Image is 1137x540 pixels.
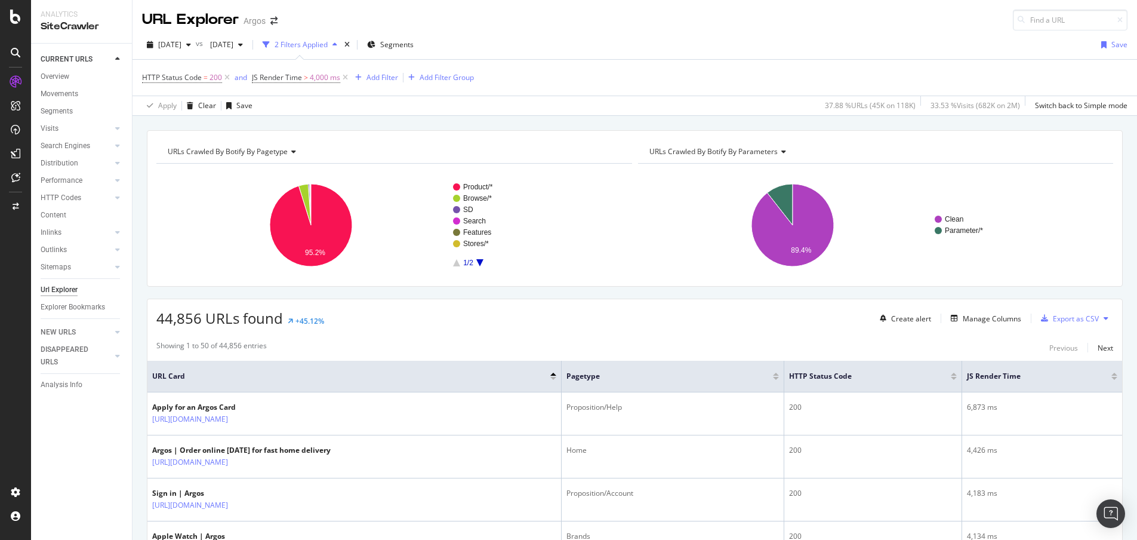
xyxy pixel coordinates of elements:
div: DISAPPEARED URLS [41,343,101,369]
div: 37.88 % URLs ( 45K on 118K ) [825,100,916,111]
div: Add Filter Group [420,72,474,82]
a: Search Engines [41,140,112,152]
div: Create alert [891,314,931,324]
div: Home [566,445,779,456]
span: pagetype [566,371,755,382]
button: [DATE] [205,35,248,54]
a: Visits [41,122,112,135]
div: Add Filter [366,72,398,82]
a: Segments [41,105,124,118]
text: SD [463,205,473,214]
text: Features [463,228,491,237]
button: 2 Filters Applied [258,35,342,54]
text: 89.4% [791,246,811,254]
div: Proposition/Help [566,402,779,413]
span: HTTP Status Code [142,72,202,82]
text: Clean [945,215,963,223]
div: Manage Columns [963,314,1021,324]
div: Movements [41,88,78,100]
span: 4,000 ms [310,69,340,86]
a: [URL][DOMAIN_NAME] [152,456,228,468]
a: Movements [41,88,124,100]
a: HTTP Codes [41,192,112,204]
span: = [204,72,208,82]
text: Browse/* [463,194,492,202]
span: JS Render Time [252,72,302,82]
div: Performance [41,174,82,187]
a: Sitemaps [41,261,112,274]
button: Create alert [875,309,931,328]
div: Proposition/Account [566,488,779,499]
div: Open Intercom Messenger [1096,499,1125,528]
input: Find a URL [1013,10,1127,30]
span: Segments [380,39,414,50]
div: Next [1098,343,1113,353]
div: Search Engines [41,140,90,152]
button: Add Filter Group [403,70,474,85]
span: vs [196,38,205,48]
span: HTTP Status Code [789,371,933,382]
div: 4,426 ms [967,445,1117,456]
button: Previous [1049,340,1078,355]
button: Apply [142,96,177,115]
button: Manage Columns [946,311,1021,326]
div: Overview [41,70,69,83]
span: URLs Crawled By Botify By parameters [649,146,778,157]
button: Clear [182,96,216,115]
button: Next [1098,340,1113,355]
div: CURRENT URLS [41,53,93,66]
div: Content [41,209,66,222]
div: Switch back to Simple mode [1035,100,1127,111]
a: Outlinks [41,244,112,256]
a: Distribution [41,157,112,170]
div: A chart. [156,173,627,277]
div: Inlinks [41,226,61,239]
button: [DATE] [142,35,196,54]
div: Visits [41,122,58,135]
a: Inlinks [41,226,112,239]
button: Export as CSV [1036,309,1099,328]
h4: URLs Crawled By Botify By parameters [647,142,1103,161]
a: Performance [41,174,112,187]
a: [URL][DOMAIN_NAME] [152,413,228,425]
div: Analytics [41,10,122,20]
text: Parameter/* [945,226,983,235]
div: Explorer Bookmarks [41,301,105,314]
div: +45.12% [295,316,324,326]
h4: URLs Crawled By Botify By pagetype [165,142,621,161]
div: Argos | Order online [DATE] for fast home delivery [152,445,331,456]
div: Save [1111,39,1127,50]
a: DISAPPEARED URLS [41,343,112,369]
div: Distribution [41,157,78,170]
div: URL Explorer [142,10,239,30]
a: Explorer Bookmarks [41,301,124,314]
text: 1/2 [463,259,473,267]
svg: A chart. [638,173,1109,277]
div: 200 [789,445,957,456]
div: SiteCrawler [41,20,122,33]
text: Search [463,217,486,225]
div: Argos [244,15,266,27]
div: arrow-right-arrow-left [270,17,278,25]
text: Product/* [463,183,493,191]
div: Apply [158,100,177,111]
div: Url Explorer [41,284,78,296]
a: Analysis Info [41,379,124,391]
a: CURRENT URLS [41,53,112,66]
a: Overview [41,70,124,83]
div: 33.53 % Visits ( 682K on 2M ) [930,100,1020,111]
a: NEW URLS [41,326,112,339]
div: Outlinks [41,244,67,256]
span: > [304,72,308,82]
button: and [235,72,247,83]
span: 44,856 URLs found [156,308,283,328]
div: 6,873 ms [967,402,1117,413]
span: 2025 Sep. 3rd [205,39,233,50]
text: Stores/* [463,240,489,248]
div: 4,183 ms [967,488,1117,499]
div: Previous [1049,343,1078,353]
div: Save [236,100,252,111]
button: Segments [362,35,418,54]
div: 200 [789,402,957,413]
